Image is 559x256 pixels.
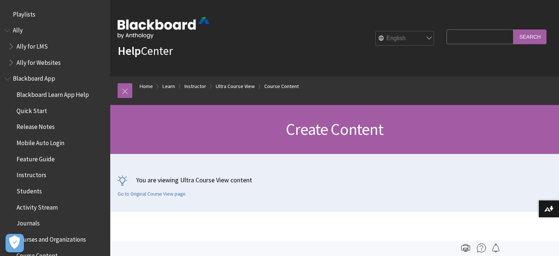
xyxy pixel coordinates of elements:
[17,153,55,163] span: Feature Guide
[17,201,58,211] span: Activity Stream
[17,233,86,243] span: Courses and Organizations
[4,24,106,69] nav: Book outline for Anthology Ally Help
[162,82,175,91] a: Learn
[477,243,486,252] img: More help
[118,175,552,185] p: You are viewing Ultra Course View content
[286,119,383,139] span: Create Content
[461,243,470,252] img: Print
[17,169,46,179] span: Instructors
[118,43,173,58] a: HelpCenter
[513,29,547,44] input: Search
[118,43,141,58] strong: Help
[118,17,209,39] img: Blackboard by Anthology
[13,24,23,34] span: Ally
[17,105,47,115] span: Quick Start
[17,137,64,147] span: Mobile Auto Login
[184,82,206,91] a: Instructor
[17,185,42,195] span: Students
[4,8,106,21] nav: Book outline for Playlists
[13,73,55,83] span: Blackboard App
[216,82,255,91] a: Ultra Course View
[140,82,153,91] a: Home
[118,191,187,197] a: Go to Original Course View page.
[17,40,48,50] span: Ally for LMS
[13,8,35,18] span: Playlists
[17,56,61,66] span: Ally for Websites
[6,234,24,252] button: Open Preferences
[491,243,500,252] img: Follow this page
[17,217,40,227] span: Journals
[17,121,55,131] span: Release Notes
[376,31,434,46] select: Site Language Selector
[17,88,89,98] span: Blackboard Learn App Help
[264,82,299,91] a: Course Content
